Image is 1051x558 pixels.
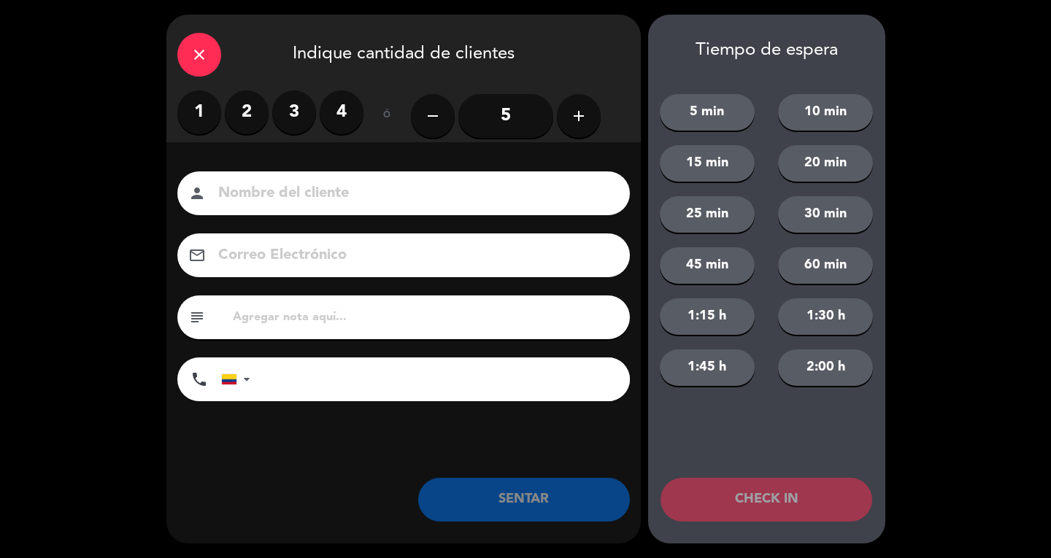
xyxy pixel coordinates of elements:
i: subject [188,309,206,326]
i: person [188,185,206,202]
label: 4 [320,90,363,134]
button: CHECK IN [661,478,872,522]
div: Indique cantidad de clientes [166,15,641,90]
div: ó [363,90,411,142]
i: remove [424,107,442,125]
button: 1:15 h [660,298,755,335]
button: remove [411,94,455,138]
button: 1:30 h [778,298,873,335]
input: Nombre del cliente [217,181,611,206]
button: SENTAR [418,478,630,522]
button: 20 min [778,145,873,182]
button: 2:00 h [778,349,873,386]
button: add [557,94,601,138]
label: 1 [177,90,221,134]
button: 45 min [660,247,755,284]
div: Tiempo de espera [648,40,885,61]
i: close [190,46,208,63]
i: add [570,107,588,125]
label: 3 [272,90,316,134]
input: Agregar nota aquí... [231,307,619,328]
i: email [188,247,206,264]
button: 30 min [778,196,873,233]
label: 2 [225,90,269,134]
i: phone [190,371,208,388]
input: Correo Electrónico [217,243,611,268]
button: 15 min [660,145,755,182]
button: 10 min [778,94,873,131]
button: 60 min [778,247,873,284]
button: 5 min [660,94,755,131]
div: Colombia: +57 [222,358,255,400]
button: 1:45 h [660,349,755,386]
button: 25 min [660,196,755,233]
